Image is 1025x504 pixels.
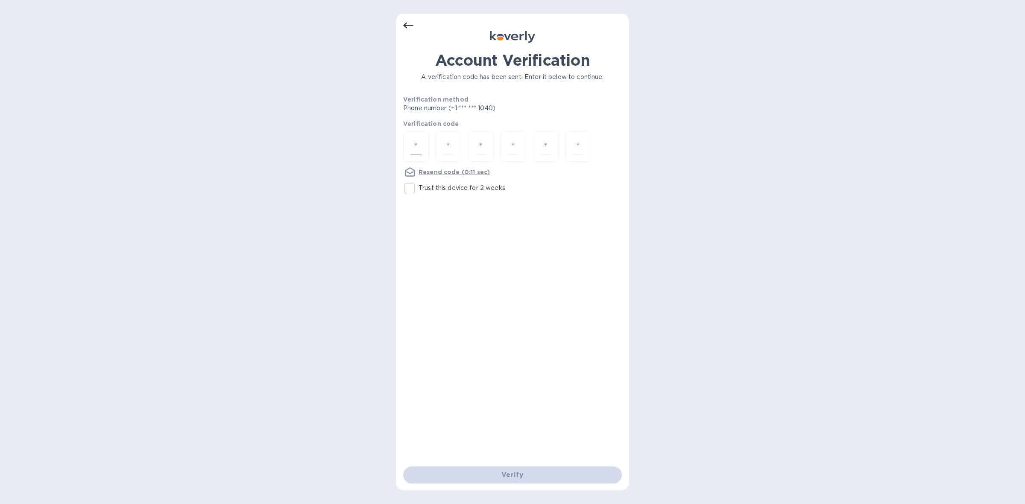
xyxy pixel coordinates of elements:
p: Trust this device for 2 weeks [419,184,505,192]
b: Verification method [403,96,469,103]
h1: Account Verification [403,51,622,69]
p: A verification code has been sent. Enter it below to continue. [403,73,622,82]
p: Phone number (+1 *** *** 1040) [403,104,561,113]
u: Resend code (0:11 sec) [419,169,490,175]
p: Verification code [403,119,622,128]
